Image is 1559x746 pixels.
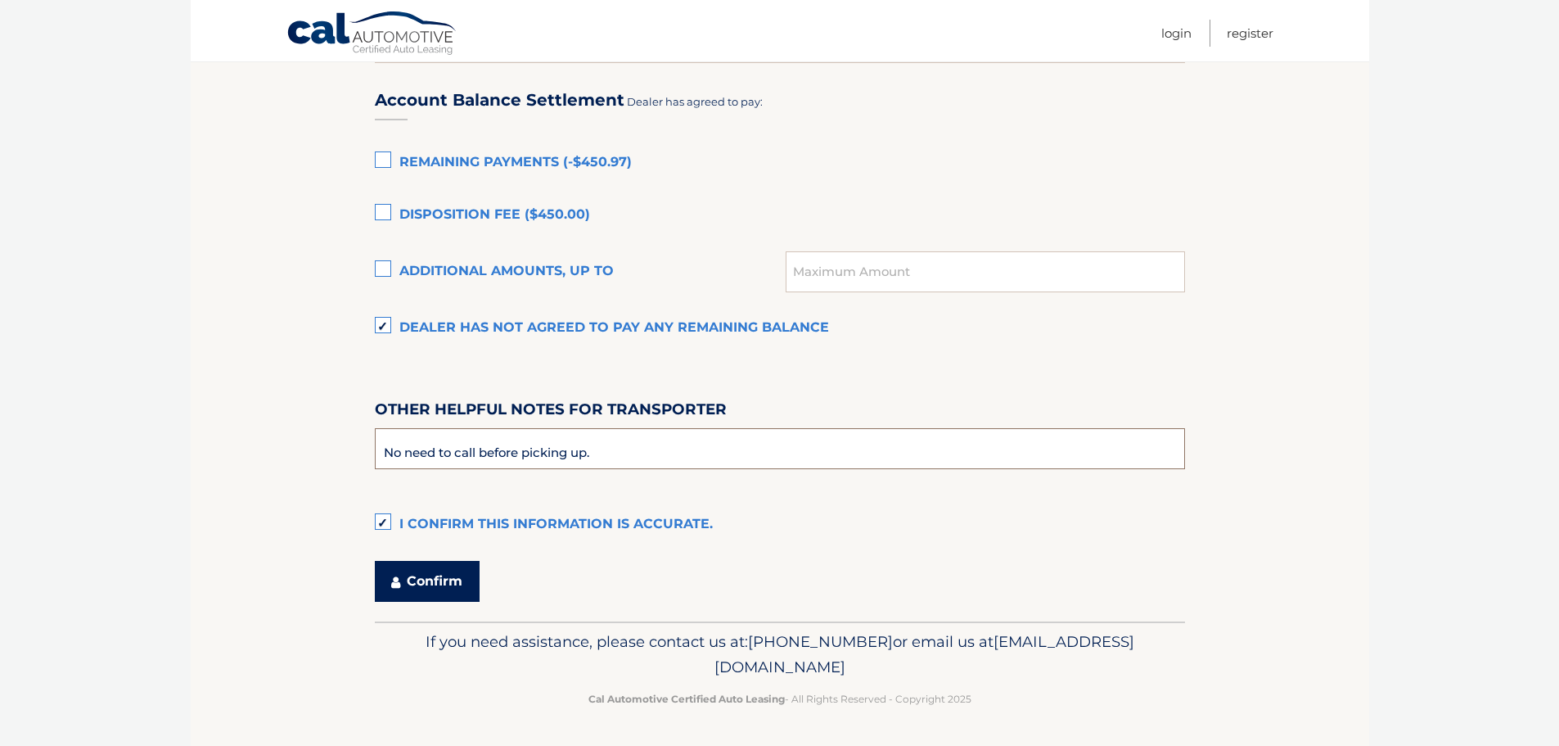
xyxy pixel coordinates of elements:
p: If you need assistance, please contact us at: or email us at [385,629,1174,681]
a: Register [1227,20,1273,47]
input: Maximum Amount [786,251,1184,292]
button: Confirm [375,561,480,602]
label: I confirm this information is accurate. [375,509,1185,541]
label: Disposition Fee ($450.00) [375,199,1185,232]
a: Login [1161,20,1192,47]
label: Additional amounts, up to [375,255,786,288]
span: Dealer has agreed to pay: [627,95,763,108]
label: Dealer has not agreed to pay any remaining balance [375,312,1185,345]
label: Other helpful notes for transporter [375,397,727,427]
span: [PHONE_NUMBER] [748,632,893,651]
p: - All Rights Reserved - Copyright 2025 [385,690,1174,708]
a: Cal Automotive [286,11,458,58]
strong: Cal Automotive Certified Auto Leasing [588,693,785,705]
label: Remaining Payments (-$450.97) [375,147,1185,179]
h3: Account Balance Settlement [375,90,624,111]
